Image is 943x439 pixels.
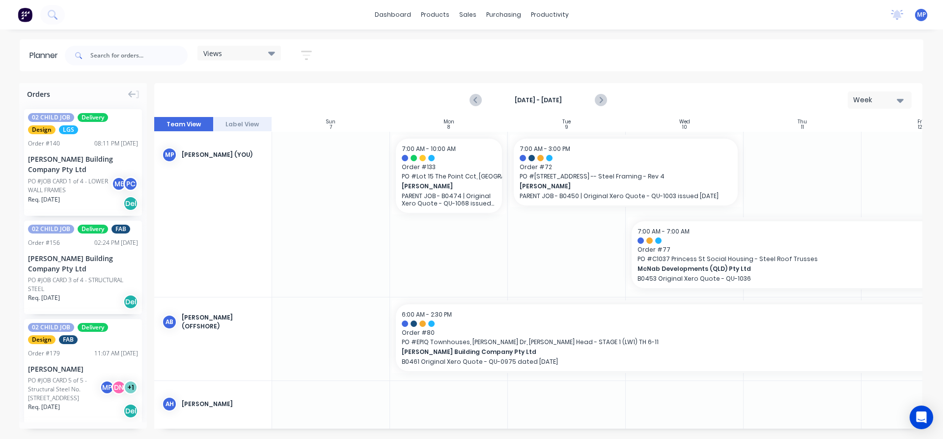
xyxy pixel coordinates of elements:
[520,172,732,181] span: PO # [STREET_ADDRESS] -- Steel Framing - Rev 4
[28,177,114,195] div: PO #JOB CARD 1 of 4 - LOWER WALL FRAMES
[111,225,130,234] span: FAB
[154,117,213,132] button: Team View
[326,119,335,125] div: Sun
[27,89,50,99] span: Orders
[28,238,60,247] div: Order # 156
[123,380,138,395] div: + 1
[182,313,264,331] div: [PERSON_NAME] (OFFSHORE)
[917,119,923,125] div: Fri
[416,7,454,22] div: products
[162,397,177,411] div: AH
[28,195,60,204] span: Req. [DATE]
[565,125,568,130] div: 9
[162,147,177,162] div: MP
[111,380,126,395] div: DN
[28,125,55,134] span: Design
[801,125,804,130] div: 11
[213,117,272,132] button: Label View
[402,348,911,356] span: [PERSON_NAME] Building Company Pty Ltd
[28,364,138,374] div: [PERSON_NAME]
[78,225,108,234] span: Delivery
[798,119,807,125] div: Thu
[481,7,526,22] div: purchasing
[28,349,60,358] div: Order # 179
[910,406,933,429] div: Open Intercom Messenger
[94,139,138,148] div: 08:11 PM [DATE]
[123,176,138,191] div: PC
[638,227,690,235] span: 7:00 AM - 7:00 AM
[94,349,138,358] div: 11:07 AM [DATE]
[59,335,78,344] span: FAB
[123,196,138,211] div: Del
[100,380,114,395] div: MP
[29,50,63,61] div: Planner
[182,400,264,409] div: [PERSON_NAME]
[90,46,188,65] input: Search for orders...
[917,10,926,19] span: MP
[182,150,264,159] div: [PERSON_NAME] (You)
[28,276,138,293] div: PO #JOB CARD 3 of 4 - STRUCTURAL STEEL
[28,335,55,344] span: Design
[444,119,454,125] div: Mon
[28,113,74,122] span: 02 CHILD JOB
[562,119,571,125] div: Tue
[18,7,32,22] img: Factory
[78,113,108,122] span: Delivery
[848,91,912,109] button: Week
[918,125,922,130] div: 12
[203,48,222,59] span: Views
[520,145,570,153] span: 7:00 AM - 3:00 PM
[28,403,60,411] span: Req. [DATE]
[402,163,496,172] span: Order # 133
[638,264,935,273] span: McNab Developments (QLD) Pty Ltd
[682,125,687,130] div: 10
[28,253,138,274] div: [PERSON_NAME] Building Company Pty Ltd
[28,154,138,175] div: [PERSON_NAME] Building Company Pty Ltd
[402,310,452,319] span: 6:00 AM - 2:30 PM
[402,182,487,191] span: [PERSON_NAME]
[526,7,574,22] div: productivity
[520,182,711,191] span: [PERSON_NAME]
[162,315,177,329] div: AB
[94,238,138,247] div: 02:24 PM [DATE]
[853,95,898,105] div: Week
[28,225,74,234] span: 02 CHILD JOB
[123,404,138,418] div: Del
[28,323,74,332] span: 02 CHILD JOB
[123,294,138,309] div: Del
[402,145,456,153] span: 7:00 AM - 10:00 AM
[489,96,587,105] strong: [DATE] - [DATE]
[447,125,450,130] div: 8
[28,139,60,148] div: Order # 140
[402,172,496,181] span: PO # Lot 15 The Point Cct, [GEOGRAPHIC_DATA]
[520,192,732,200] p: PARENT JOB - B0450 | Original Xero Quote - QU-1003 issued [DATE]
[28,376,103,403] div: PO #JOB CARD 5 of 5 - Structural Steel No.[STREET_ADDRESS]
[520,163,732,172] span: Order # 72
[330,125,332,130] div: 7
[59,125,78,134] span: LGS
[679,119,690,125] div: Wed
[111,176,126,191] div: ME
[454,7,481,22] div: sales
[28,293,60,302] span: Req. [DATE]
[402,192,496,207] p: PARENT JOB - B0474 | Original Xero Quote - QU-1068 issued [DATE]
[370,7,416,22] a: dashboard
[78,323,108,332] span: Delivery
